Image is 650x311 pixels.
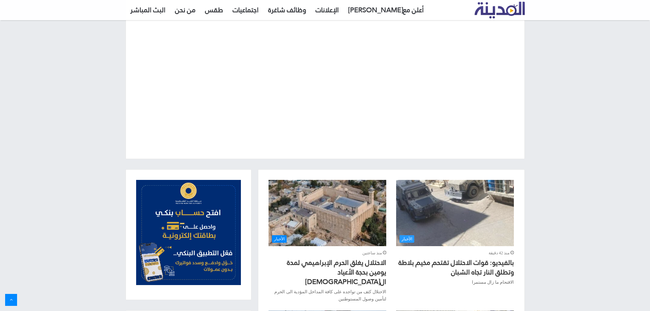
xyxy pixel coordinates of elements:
img: تلفزيون المدينة [475,2,525,18]
a: بالفيديو: قوات الاحتلال تقتحم مخيم بلاطة وتطلق النار تجاه الشبان [396,180,514,246]
a: الاحتلال يغلق الحرم الإبراهيمي لمدة يومين بحجة الأعياد ال[DEMOGRAPHIC_DATA] [287,256,386,288]
img: صورة الاحتلال يغلق الحرم الإبراهيمي لمدة يومين بحجة الأعياد اليهودية [269,180,386,246]
span: الأخبار [400,235,414,243]
p: الاقتحام ما زال مستمرا [396,279,514,286]
span: منذ 42 دقيقة [489,250,514,257]
a: بالفيديو: قوات الاحتلال تقتحم مخيم بلاطة وتطلق النار تجاه الشبان [399,256,514,279]
p: الاحتلال كثف من تواجده على كافة المداخل المؤدية الى الحرم لتأمين وصول المستوطنين [269,288,386,302]
img: صورة بالفيديو: قوات الاحتلال تقتحم مخيم بلاطة وتطلق النار تجاه الشبان [396,180,514,246]
span: الأخبار [272,235,287,243]
span: منذ ساعتين [362,250,386,257]
a: تلفزيون المدينة [475,2,525,19]
a: الاحتلال يغلق الحرم الإبراهيمي لمدة يومين بحجة الأعياد اليهودية [269,180,386,246]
